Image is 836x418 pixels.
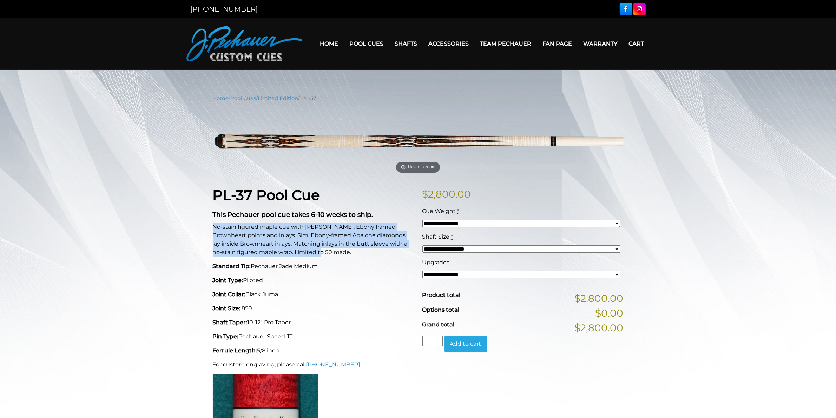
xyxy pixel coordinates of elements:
p: .850 [213,304,414,313]
span: Shaft Size [422,233,450,240]
p: For custom engraving, please call [213,360,414,369]
a: [PHONE_NUMBER] [191,5,258,13]
a: Limited Edition [258,95,298,101]
p: No-stain figured maple cue with [PERSON_NAME]. Ebony framed Brownheart points and inlays. Sim. Eb... [213,223,414,257]
strong: Joint Size: [213,305,241,312]
nav: Breadcrumb [213,94,624,102]
a: Hover to zoom [213,107,624,176]
a: Shafts [389,35,423,53]
p: Pechauer Speed JT [213,332,414,341]
strong: PL-37 Pool Cue [213,186,320,204]
a: Warranty [578,35,623,53]
span: Options total [422,306,460,313]
span: $2,800.00 [575,320,624,335]
img: Pechauer Custom Cues [186,26,302,61]
button: Add to cart [444,336,487,352]
a: Home [315,35,344,53]
p: Pechauer Jade Medium [213,262,414,271]
a: [PHONE_NUMBER]. [306,361,362,368]
a: Home [213,95,229,101]
a: Accessories [423,35,475,53]
abbr: required [458,208,460,214]
span: $0.00 [595,306,624,320]
p: Black Juma [213,290,414,299]
span: Upgrades [422,259,450,266]
span: Cue Weight [422,208,456,214]
strong: This Pechauer pool cue takes 6-10 weeks to ship. [213,211,373,219]
abbr: required [451,233,453,240]
p: 5/8 inch [213,346,414,355]
a: Team Pechauer [475,35,537,53]
strong: Shaft Taper: [213,319,248,326]
strong: Joint Collar: [213,291,246,298]
img: pl-37.png [213,107,624,176]
a: Pool Cues [231,95,256,101]
a: Cart [623,35,650,53]
span: Product total [422,292,461,298]
strong: Ferrule Length: [213,347,257,354]
a: Fan Page [537,35,578,53]
strong: Joint Type: [213,277,243,284]
strong: Pin Type: [213,333,239,340]
a: Pool Cues [344,35,389,53]
span: $ [422,188,428,200]
input: Product quantity [422,336,443,346]
p: Piloted [213,276,414,285]
p: 10-12" Pro Taper [213,318,414,327]
span: $2,800.00 [575,291,624,306]
span: Grand total [422,321,455,328]
strong: Standard Tip: [213,263,251,270]
bdi: 2,800.00 [422,188,471,200]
